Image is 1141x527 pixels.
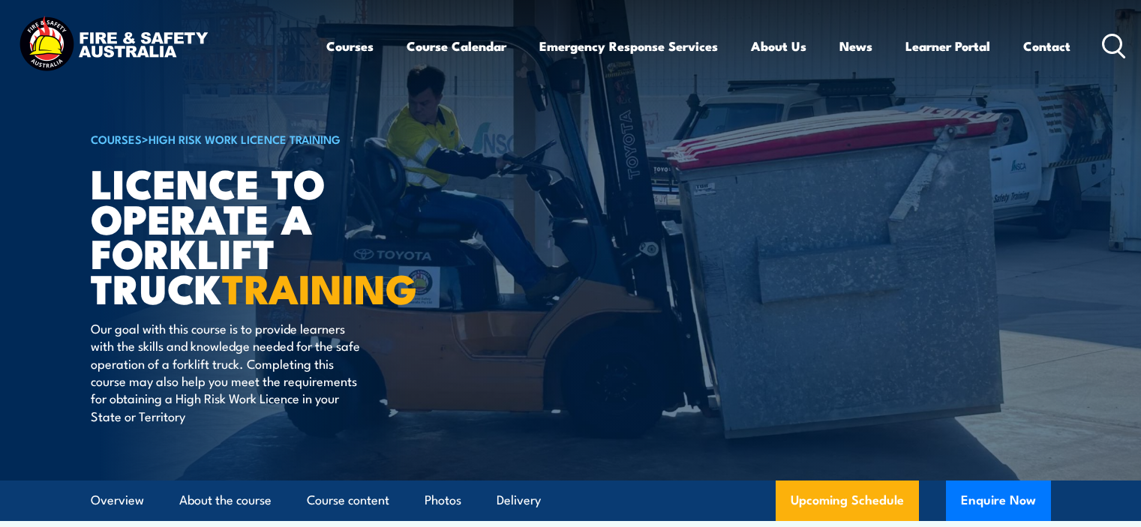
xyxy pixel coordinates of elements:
a: Courses [326,26,374,66]
a: Photos [425,481,461,520]
a: Course Calendar [407,26,506,66]
button: Enquire Now [946,481,1051,521]
a: Overview [91,481,144,520]
a: Delivery [497,481,541,520]
a: High Risk Work Licence Training [149,130,341,147]
h1: Licence to operate a forklift truck [91,165,461,305]
p: Our goal with this course is to provide learners with the skills and knowledge needed for the saf... [91,319,365,424]
a: Course content [307,481,389,520]
a: Learner Portal [905,26,990,66]
a: About Us [751,26,806,66]
a: About the course [179,481,272,520]
a: Contact [1023,26,1070,66]
a: Upcoming Schedule [776,481,919,521]
a: News [839,26,872,66]
a: COURSES [91,130,142,147]
strong: TRAINING [222,256,417,318]
h6: > [91,130,461,148]
a: Emergency Response Services [539,26,718,66]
